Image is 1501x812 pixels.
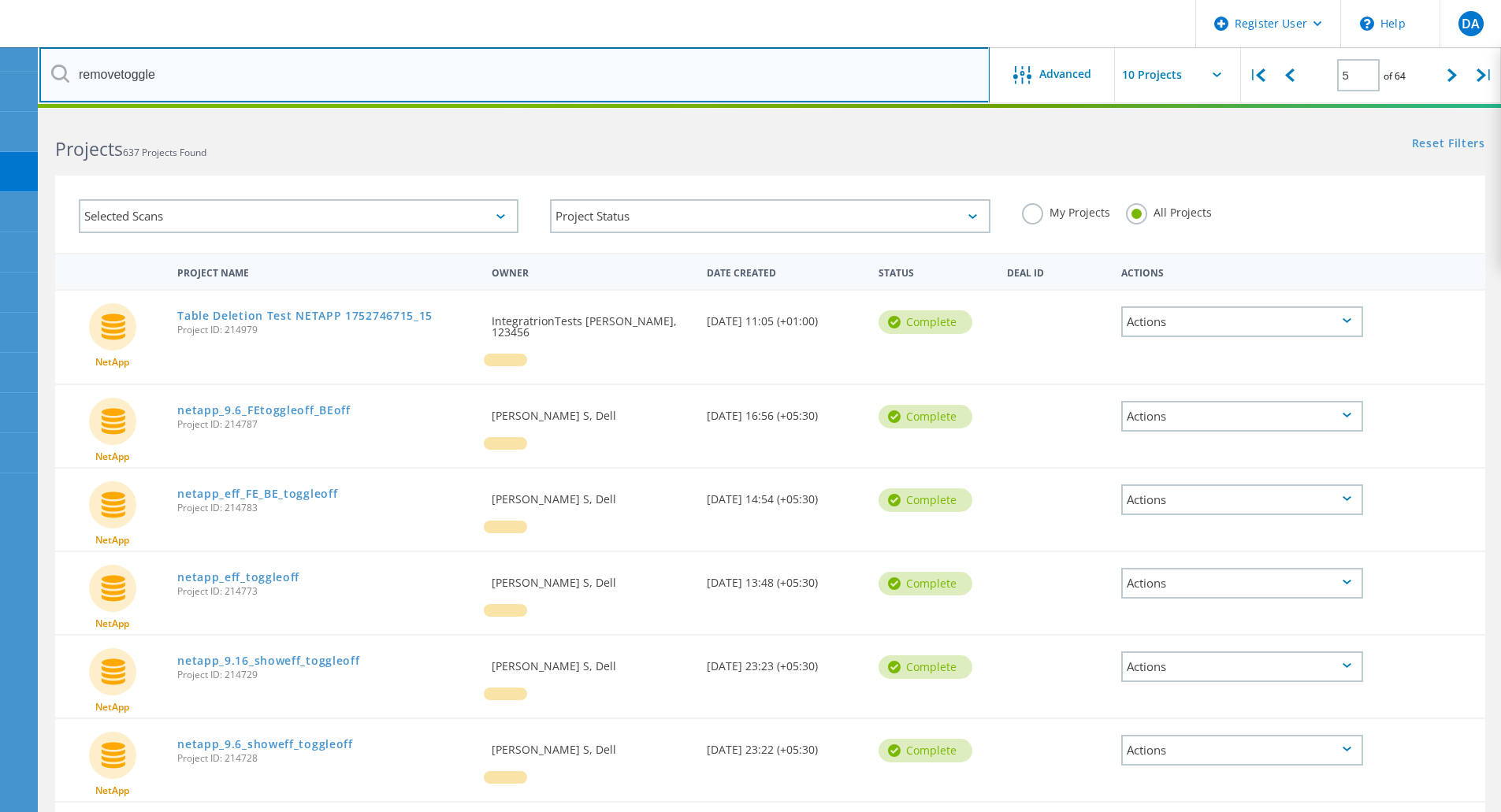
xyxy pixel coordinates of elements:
span: Project ID: 214728 [177,754,476,763]
div: Actions [1113,257,1371,286]
a: netapp_9.6_FEtoggleoff_BEoff [177,405,351,416]
div: Project Name [169,257,484,286]
div: [DATE] 13:48 (+05:30) [699,552,871,604]
a: netapp_eff_toggleoff [177,572,299,583]
span: DA [1462,17,1480,30]
a: netapp_9.16_showeff_toggleoff [177,655,359,666]
a: Live Optics Dashboard [16,33,185,44]
a: Reset Filters [1412,138,1485,151]
span: Advanced [1039,69,1091,80]
div: | [1469,47,1501,103]
span: NetApp [95,358,129,367]
span: Project ID: 214729 [177,670,476,680]
div: [DATE] 14:54 (+05:30) [699,469,871,521]
span: Project ID: 214979 [177,325,476,335]
div: Date Created [699,257,871,287]
span: NetApp [95,703,129,712]
div: Complete [879,405,972,428]
div: Complete [879,739,972,762]
div: Selected Scans [79,199,518,233]
div: Complete [879,655,972,679]
span: NetApp [95,536,129,545]
div: [DATE] 23:23 (+05:30) [699,636,871,688]
div: [PERSON_NAME] S, Dell [484,469,698,521]
span: Project ID: 214783 [177,503,476,513]
div: Actions [1121,401,1363,432]
div: [DATE] 11:05 (+01:00) [699,291,871,343]
div: IntegratrionTests [PERSON_NAME], 123456 [484,291,698,354]
a: Table Deletion Test NETAPP 1752746715_15 [177,310,433,321]
span: 637 Projects Found [123,146,206,159]
div: | [1241,47,1273,103]
div: Complete [879,572,972,595]
span: of 64 [1384,69,1406,83]
div: [DATE] 23:22 (+05:30) [699,719,871,771]
span: NetApp [95,452,129,462]
div: [PERSON_NAME] S, Dell [484,385,698,437]
b: Projects [55,136,123,161]
div: Actions [1121,735,1363,766]
span: NetApp [95,786,129,795]
span: Project ID: 214773 [177,587,476,596]
div: Actions [1121,651,1363,682]
div: Status [871,257,999,286]
a: netapp_9.6_showeff_toggleoff [177,739,353,750]
svg: \n [1360,17,1374,31]
div: Actions [1121,484,1363,515]
div: Project Status [550,199,990,233]
div: Complete [879,310,972,334]
span: NetApp [95,619,129,628]
div: [PERSON_NAME] S, Dell [484,636,698,688]
a: netapp_eff_FE_BE_toggleoff [177,488,337,499]
input: Search projects by name, owner, ID, company, etc [39,47,990,102]
div: [DATE] 16:56 (+05:30) [699,385,871,437]
div: Actions [1121,306,1363,337]
div: Owner [484,257,698,286]
div: Complete [879,488,972,512]
span: Project ID: 214787 [177,420,476,429]
label: All Projects [1126,203,1212,218]
div: [PERSON_NAME] S, Dell [484,719,698,771]
div: Deal Id [999,257,1113,286]
label: My Projects [1022,203,1110,218]
div: Actions [1121,568,1363,599]
div: [PERSON_NAME] S, Dell [484,552,698,604]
